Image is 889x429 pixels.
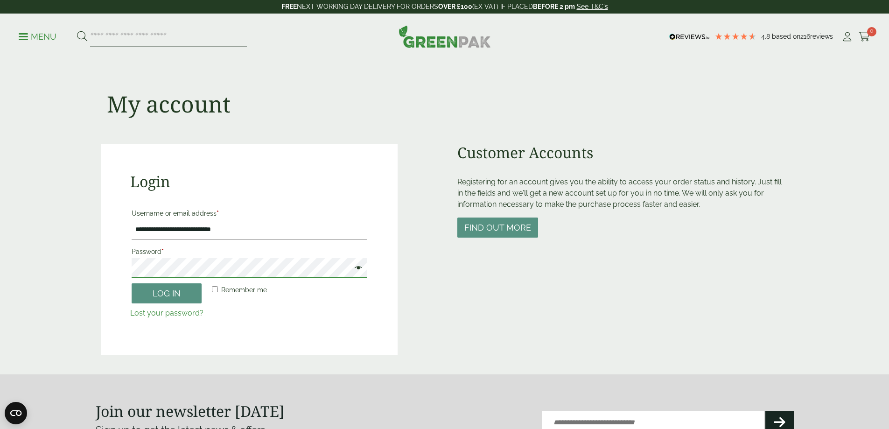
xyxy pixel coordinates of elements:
strong: BEFORE 2 pm [533,3,575,10]
strong: Join our newsletter [DATE] [96,401,285,421]
label: Password [132,245,367,258]
i: Cart [859,32,870,42]
h2: Customer Accounts [457,144,788,162]
span: 0 [867,27,876,36]
strong: FREE [281,3,297,10]
button: Find out more [457,218,538,238]
a: 0 [859,30,870,44]
h1: My account [107,91,231,118]
p: Registering for an account gives you the ability to access your order status and history. Just fi... [457,176,788,210]
img: GreenPak Supplies [399,25,491,48]
button: Log in [132,283,202,303]
span: 4.8 [761,33,772,40]
i: My Account [841,32,853,42]
button: Open CMP widget [5,402,27,424]
h2: Login [130,173,369,190]
span: 216 [800,33,810,40]
a: Menu [19,31,56,41]
a: Find out more [457,224,538,232]
strong: OVER £100 [438,3,472,10]
a: Lost your password? [130,309,203,317]
span: Based on [772,33,800,40]
img: REVIEWS.io [669,34,710,40]
p: Menu [19,31,56,42]
input: Remember me [212,286,218,292]
span: reviews [810,33,833,40]
div: 4.79 Stars [714,32,756,41]
a: See T&C's [577,3,608,10]
span: Remember me [221,286,267,294]
label: Username or email address [132,207,367,220]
